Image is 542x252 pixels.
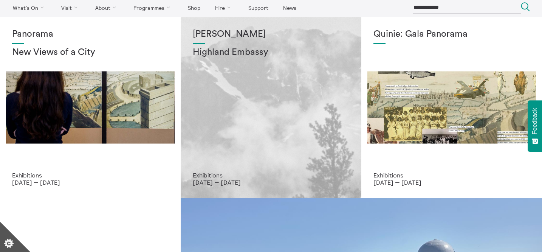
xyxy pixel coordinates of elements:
[12,29,169,40] h1: Panorama
[12,172,169,179] p: Exhibitions
[361,17,542,198] a: Josie Vallely Quinie: Gala Panorama Exhibitions [DATE] — [DATE]
[193,47,349,58] h2: Highland Embassy
[373,172,530,179] p: Exhibitions
[373,29,530,40] h1: Quinie: Gala Panorama
[531,108,538,134] span: Feedback
[12,47,169,58] h2: New Views of a City
[193,179,349,186] p: [DATE] — [DATE]
[373,179,530,186] p: [DATE] — [DATE]
[528,100,542,152] button: Feedback - Show survey
[12,179,169,186] p: [DATE] — [DATE]
[193,29,349,40] h1: [PERSON_NAME]
[181,17,361,198] a: Solar wheels 17 [PERSON_NAME] Highland Embassy Exhibitions [DATE] — [DATE]
[193,172,349,179] p: Exhibitions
